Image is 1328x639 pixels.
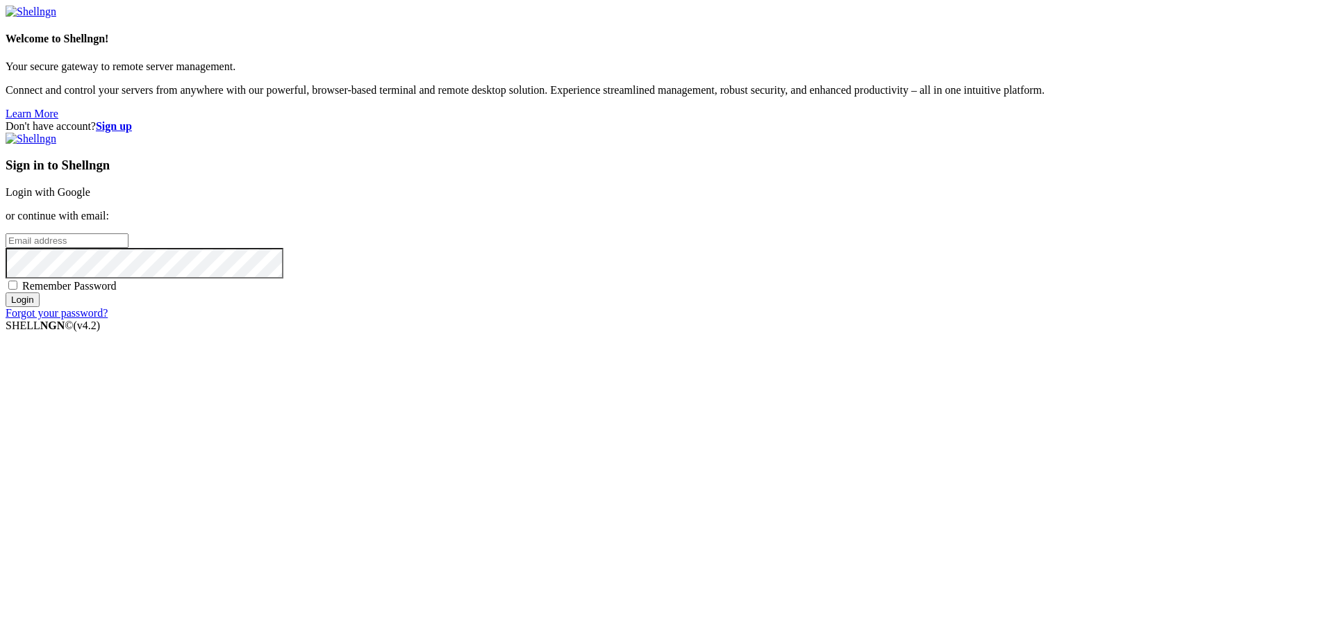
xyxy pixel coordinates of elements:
a: Login with Google [6,186,90,198]
b: NGN [40,319,65,331]
input: Email address [6,233,128,248]
p: or continue with email: [6,210,1322,222]
a: Sign up [96,120,132,132]
h4: Welcome to Shellngn! [6,33,1322,45]
input: Remember Password [8,281,17,290]
img: Shellngn [6,6,56,18]
a: Forgot your password? [6,307,108,319]
span: 4.2.0 [74,319,101,331]
p: Your secure gateway to remote server management. [6,60,1322,73]
h3: Sign in to Shellngn [6,158,1322,173]
a: Learn More [6,108,58,119]
input: Login [6,292,40,307]
img: Shellngn [6,133,56,145]
span: Remember Password [22,280,117,292]
span: SHELL © [6,319,100,331]
div: Don't have account? [6,120,1322,133]
p: Connect and control your servers from anywhere with our powerful, browser-based terminal and remo... [6,84,1322,97]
